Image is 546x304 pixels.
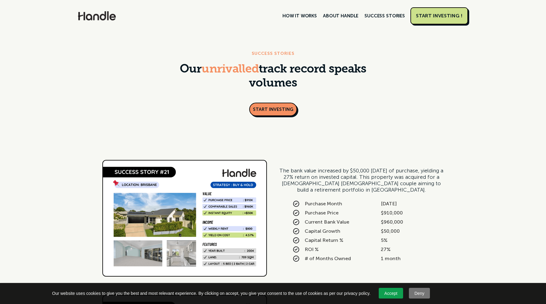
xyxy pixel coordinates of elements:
[369,210,438,216] div: $910,000
[292,246,361,253] div: ROI %
[320,11,361,21] a: ABOUT HANDLE
[252,50,295,57] div: SUCCESS STORIES
[177,63,369,90] h1: Our track record speaks volumes
[369,256,438,262] div: 1 month
[361,11,408,21] a: SUCCESS STORIES
[410,7,468,24] a: START INVESTING !
[369,237,438,243] div: 5%
[409,288,430,299] a: Deny
[369,219,438,225] div: $960,000
[292,237,361,243] div: Capital Return %
[416,13,463,19] div: START INVESTING !
[369,246,438,253] div: 27%
[52,290,370,296] span: Our website uses cookies to give you the best and most relevant experience. By clicking on accept...
[279,168,444,193] div: The bank value increased by $50,000 [DATE] of purchase, yielding a 27% return on invested capital...
[292,210,361,216] div: Purchase Price
[379,288,403,299] a: Accept
[292,201,361,207] div: Purchase Month
[201,64,258,76] span: unrivalled
[279,11,320,21] a: HOW IT WORKS
[369,201,438,207] div: [DATE]
[292,228,361,234] div: Capital Growth
[292,256,361,262] div: # of Months Owned
[369,228,438,234] div: $50,000
[292,219,361,225] div: Current Bank Value
[249,103,297,116] a: START INVESTING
